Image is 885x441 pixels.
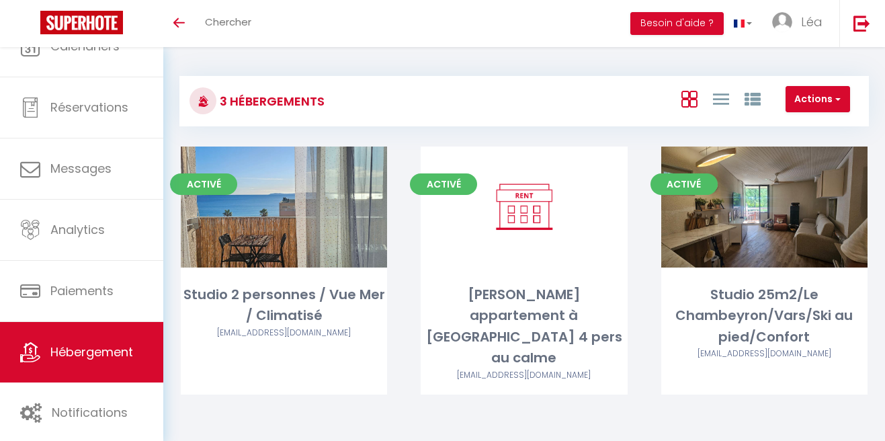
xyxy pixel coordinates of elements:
img: ... [772,12,792,32]
span: Hébergement [50,344,133,360]
span: Analytics [50,221,105,238]
button: Besoin d'aide ? [630,12,724,35]
h3: 3 Hébergements [216,86,325,116]
span: Chercher [205,15,251,29]
span: Messages [50,160,112,177]
div: [PERSON_NAME] appartement à [GEOGRAPHIC_DATA] 4 pers au calme [421,284,627,369]
a: Vue en Liste [713,87,729,110]
div: Airbnb [421,369,627,382]
a: Vue en Box [681,87,698,110]
a: Vue par Groupe [745,87,761,110]
span: Léa [801,13,823,30]
span: Notifications [52,404,128,421]
span: Activé [170,173,237,195]
span: Réservations [50,99,128,116]
button: Actions [786,86,850,113]
div: Studio 25m2/Le Chambeyron/Vars/Ski au pied/Confort [661,284,868,348]
span: Activé [650,173,718,195]
span: Activé [410,173,477,195]
div: Airbnb [661,348,868,360]
span: Paiements [50,282,114,299]
span: Calendriers [50,38,120,54]
img: logout [853,15,870,32]
div: Airbnb [181,327,387,339]
img: Super Booking [40,11,123,34]
div: Studio 2 personnes / Vue Mer / Climatisé [181,284,387,327]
